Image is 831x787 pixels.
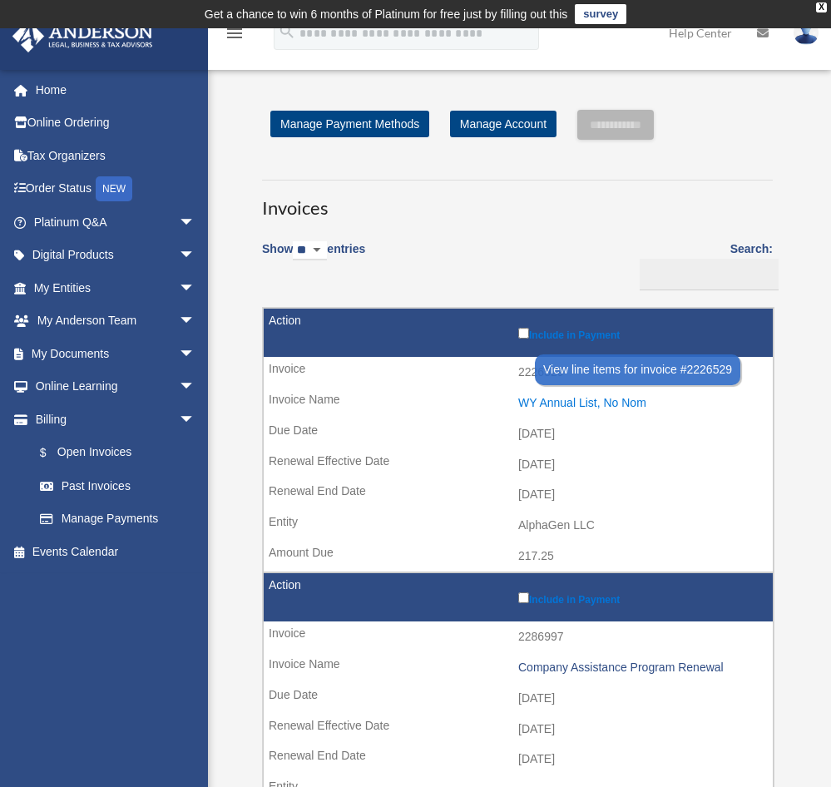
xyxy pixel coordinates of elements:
[450,111,556,137] a: Manage Account
[12,73,220,106] a: Home
[225,29,245,43] a: menu
[23,502,212,536] a: Manage Payments
[264,479,773,511] td: [DATE]
[262,239,365,277] label: Show entries
[179,271,212,305] span: arrow_drop_down
[12,304,220,338] a: My Anderson Teamarrow_drop_down
[23,436,204,470] a: $Open Invoices
[264,744,773,775] td: [DATE]
[205,4,568,24] div: Get a chance to win 6 months of Platinum for free just by filling out this
[179,370,212,404] span: arrow_drop_down
[12,403,212,436] a: Billingarrow_drop_down
[12,337,220,370] a: My Documentsarrow_drop_down
[794,21,819,45] img: User Pic
[12,271,220,304] a: My Entitiesarrow_drop_down
[518,324,764,341] label: Include in Payment
[264,621,773,653] td: 2286997
[293,241,327,260] select: Showentries
[12,106,220,140] a: Online Ordering
[640,259,779,290] input: Search:
[23,469,212,502] a: Past Invoices
[264,357,773,389] td: 2226529
[179,337,212,371] span: arrow_drop_down
[518,661,764,675] div: Company Assistance Program Renewal
[264,683,773,715] td: [DATE]
[179,239,212,273] span: arrow_drop_down
[518,328,529,339] input: Include in Payment
[518,589,764,606] label: Include in Payment
[816,2,827,12] div: close
[7,20,158,52] img: Anderson Advisors Platinum Portal
[12,139,220,172] a: Tax Organizers
[518,592,529,603] input: Include in Payment
[49,443,57,463] span: $
[225,23,245,43] i: menu
[12,172,220,206] a: Order StatusNEW
[518,396,764,410] div: WY Annual List, No Nom
[12,535,220,568] a: Events Calendar
[264,510,773,542] td: AlphaGen LLC
[12,239,220,272] a: Digital Productsarrow_drop_down
[179,205,212,240] span: arrow_drop_down
[264,418,773,450] td: [DATE]
[12,205,220,239] a: Platinum Q&Aarrow_drop_down
[575,4,626,24] a: survey
[96,176,132,201] div: NEW
[179,403,212,437] span: arrow_drop_down
[270,111,429,137] a: Manage Payment Methods
[12,370,220,403] a: Online Learningarrow_drop_down
[262,180,773,221] h3: Invoices
[264,449,773,481] td: [DATE]
[179,304,212,339] span: arrow_drop_down
[264,541,773,572] td: 217.25
[278,22,296,41] i: search
[634,239,773,290] label: Search:
[264,714,773,745] td: [DATE]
